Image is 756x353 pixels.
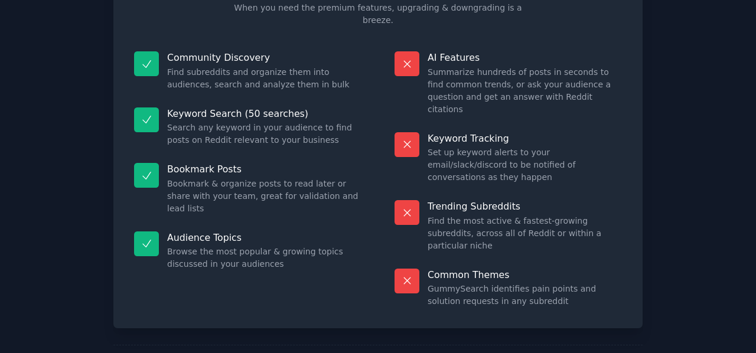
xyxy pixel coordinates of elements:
dd: Set up keyword alerts to your email/slack/discord to be notified of conversations as they happen [428,146,622,184]
p: Keyword Tracking [428,132,622,145]
dd: Bookmark & organize posts to read later or share with your team, great for validation and lead lists [167,178,361,215]
p: Common Themes [428,269,622,281]
dd: Browse the most popular & growing topics discussed in your audiences [167,246,361,270]
dd: Find subreddits and organize them into audiences, search and analyze them in bulk [167,66,361,91]
dd: Summarize hundreds of posts in seconds to find common trends, or ask your audience a question and... [428,66,622,116]
dd: GummySearch identifies pain points and solution requests in any subreddit [428,283,622,308]
p: Community Discovery [167,51,361,64]
p: Trending Subreddits [428,200,622,213]
p: Bookmark Posts [167,163,361,175]
p: Keyword Search (50 searches) [167,107,361,120]
dd: Find the most active & fastest-growing subreddits, across all of Reddit or within a particular niche [428,215,622,252]
p: AI Features [428,51,622,64]
p: Audience Topics [167,231,361,244]
dd: Search any keyword in your audience to find posts on Reddit relevant to your business [167,122,361,146]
